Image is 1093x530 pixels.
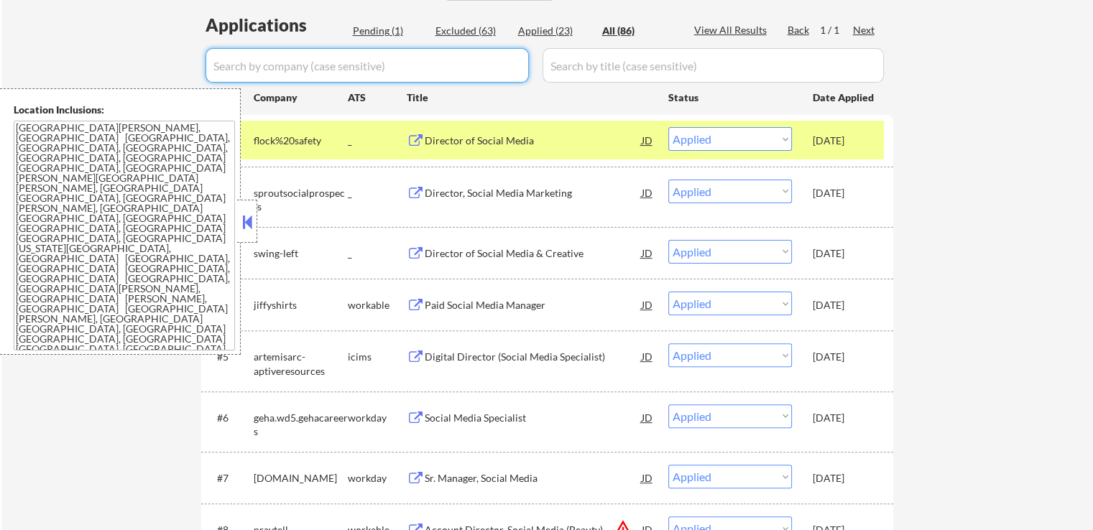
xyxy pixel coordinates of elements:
div: Paid Social Media Manager [425,298,642,312]
div: swing-left [254,246,348,261]
div: JD [640,292,655,317]
input: Search by company (case sensitive) [206,48,529,83]
div: Date Applied [813,90,876,105]
div: JD [640,404,655,430]
div: workday [348,471,407,485]
div: [DATE] [813,411,876,425]
div: Company [254,90,348,105]
div: #7 [217,471,242,485]
div: Pending (1) [353,24,425,38]
div: sproutsocialprospects [254,186,348,214]
div: Director of Social Media [425,134,642,148]
div: Next [853,23,876,37]
div: #5 [217,350,242,364]
div: Director, Social Media Marketing [425,186,642,200]
div: artemisarc-aptiveresources [254,350,348,378]
div: All (86) [602,24,674,38]
div: [DATE] [813,471,876,485]
div: [DATE] [813,350,876,364]
div: Social Media Specialist [425,411,642,425]
div: 1 / 1 [820,23,853,37]
div: JD [640,465,655,491]
div: JD [640,343,655,369]
div: Applied (23) [518,24,590,38]
div: Applications [206,17,348,34]
div: Excluded (63) [435,24,507,38]
div: geha.wd5.gehacareers [254,411,348,439]
div: Sr. Manager, Social Media [425,471,642,485]
div: Status [668,84,792,110]
div: JD [640,180,655,205]
div: [DATE] [813,186,876,200]
div: Title [407,90,655,105]
div: ATS [348,90,407,105]
div: JD [640,240,655,266]
div: Back [788,23,811,37]
div: flock%20safety [254,134,348,148]
input: Search by title (case sensitive) [543,48,884,83]
div: Digital Director (Social Media Specialist) [425,350,642,364]
div: workday [348,411,407,425]
div: [DATE] [813,134,876,148]
div: [DATE] [813,246,876,261]
div: _ [348,186,407,200]
div: Location Inclusions: [14,103,235,117]
div: _ [348,134,407,148]
div: View All Results [694,23,771,37]
div: [DATE] [813,298,876,312]
div: workable [348,298,407,312]
div: Director of Social Media & Creative [425,246,642,261]
div: #6 [217,411,242,425]
div: jiffyshirts [254,298,348,312]
div: JD [640,127,655,153]
div: icims [348,350,407,364]
div: [DOMAIN_NAME] [254,471,348,485]
div: _ [348,246,407,261]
